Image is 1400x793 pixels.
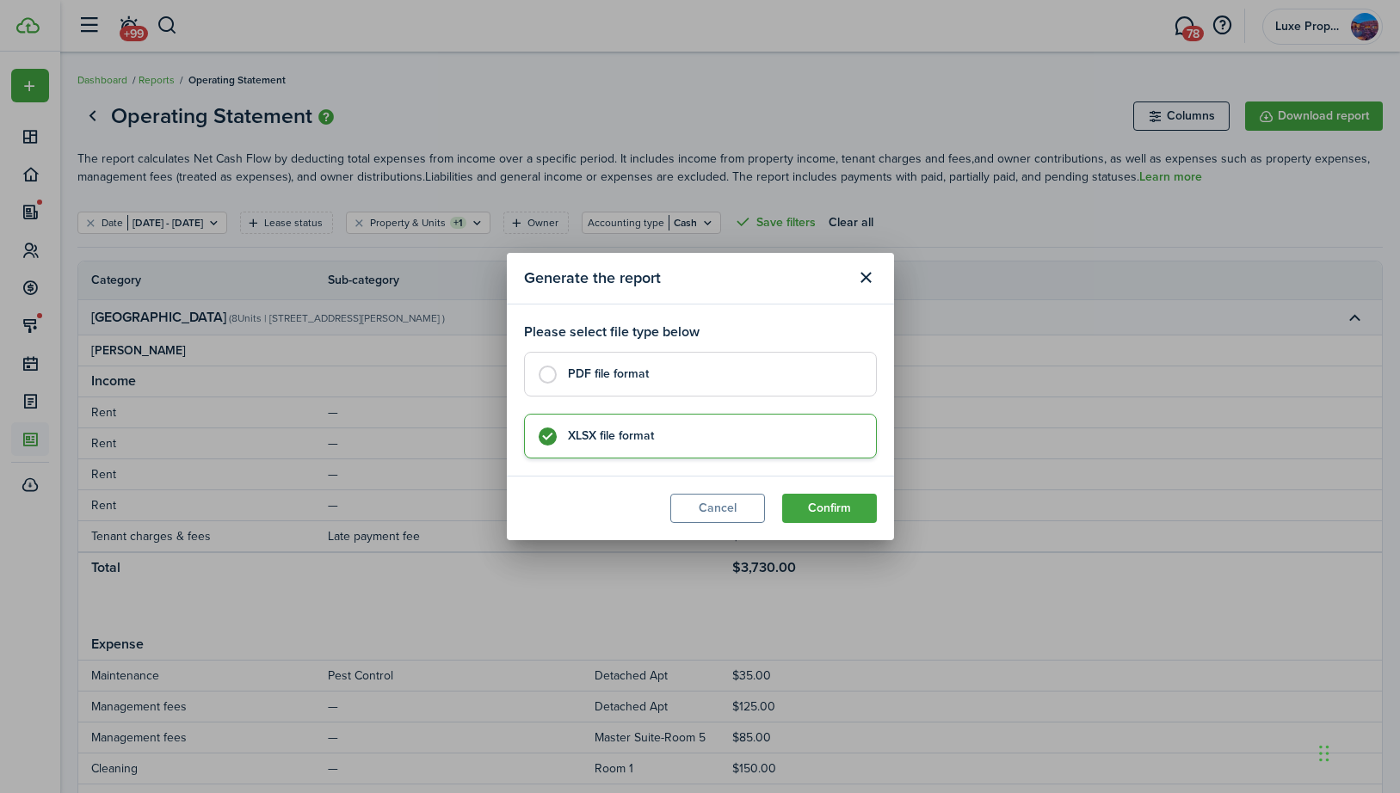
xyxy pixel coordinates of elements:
[670,494,765,523] button: Cancel
[568,366,859,383] control-radio-card-title: PDF file format
[1319,728,1329,779] div: Drag
[852,263,881,292] button: Close modal
[1314,710,1400,793] iframe: Chat Widget
[568,427,859,445] control-radio-card-title: XLSX file format
[782,494,877,523] button: Confirm
[524,261,848,295] modal-title: Generate the report
[524,322,877,342] p: Please select file type below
